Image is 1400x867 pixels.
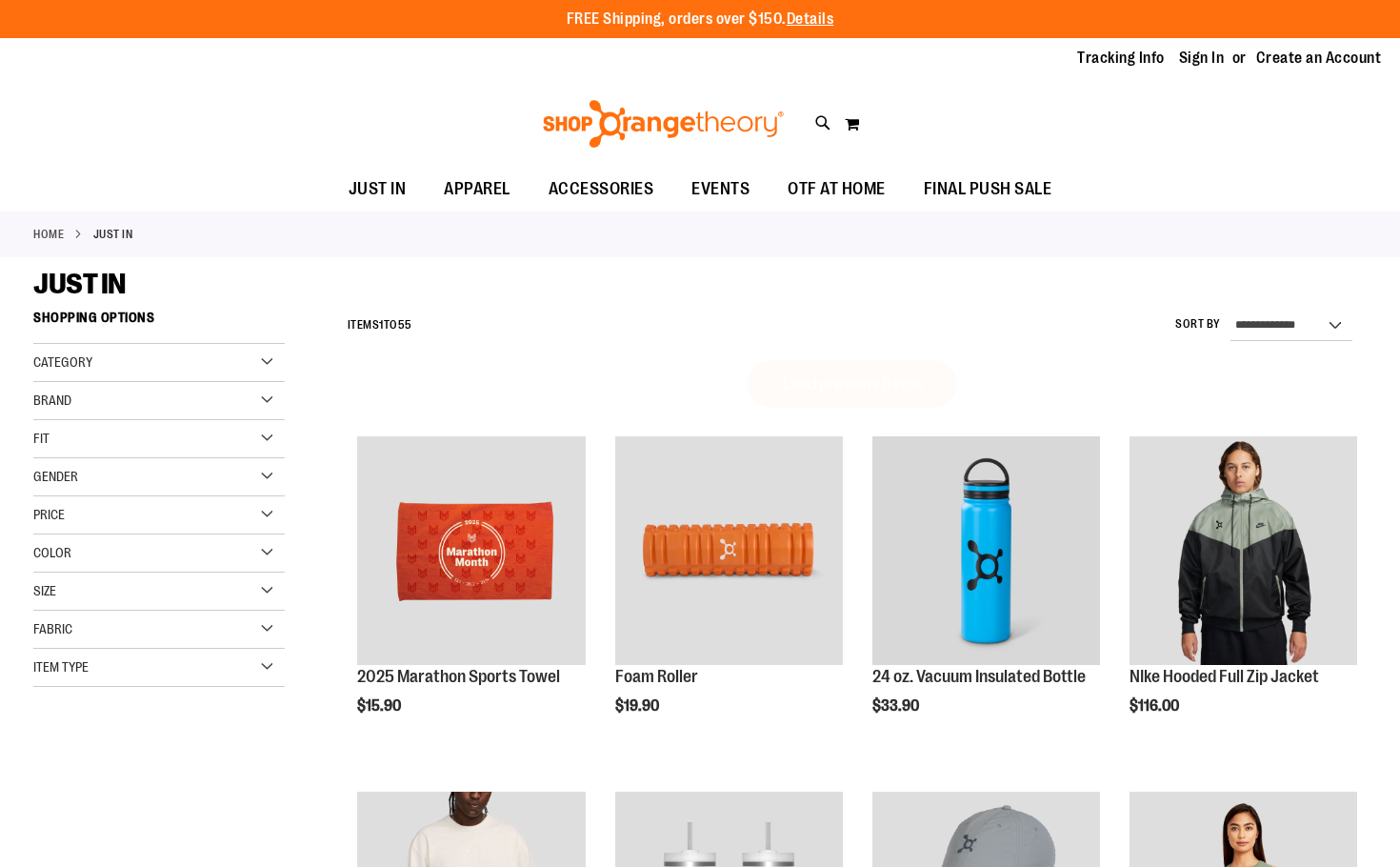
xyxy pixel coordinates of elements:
[33,649,285,687] div: Item Type
[33,420,285,458] div: Fit
[672,168,769,212] a: EVENTS
[540,100,787,148] img: Shop Orangetheory
[1179,48,1225,69] a: Sign In
[33,621,72,636] span: Fabric
[33,393,71,408] span: Brand
[1256,48,1382,69] a: Create an Account
[357,436,585,667] a: 2025 Marathon Sports Towel
[691,168,750,211] span: EVENTS
[1130,436,1357,667] a: NIke Hooded Full Zip Jacket
[33,534,285,573] div: Color
[33,226,64,243] a: Home
[549,168,654,211] span: ACCESSORIES
[33,545,71,560] span: Color
[567,9,834,30] p: FREE Shipping, orders over $150.
[33,659,89,675] span: Item Type
[615,436,843,664] img: Foam Roller
[33,458,285,496] div: Gender
[615,697,662,715] span: $19.90
[1175,316,1221,333] label: Sort By
[330,168,426,211] a: JUST IN
[93,226,133,243] strong: JUST IN
[33,573,285,611] div: Size
[872,436,1100,667] a: 24 oz. Vacuum Insulated Bottle
[348,311,412,340] h2: Items to
[787,10,834,28] a: Details
[1130,697,1182,715] span: $116.00
[33,496,285,534] div: Price
[33,382,285,420] div: Brand
[615,436,843,667] a: Foam Roller
[606,427,852,763] div: product
[788,168,886,211] span: OTF AT HOME
[33,431,50,446] span: Fit
[357,436,585,664] img: 2025 Marathon Sports Towel
[33,344,285,382] div: Category
[33,583,56,598] span: Size
[748,360,957,408] button: Load previous items
[348,427,594,763] div: product
[872,436,1100,664] img: 24 oz. Vacuum Insulated Bottle
[357,697,404,715] span: $15.90
[530,168,673,212] a: ACCESSORIES
[33,611,285,649] div: Fabric
[924,168,1052,211] span: FINAL PUSH SALE
[905,168,1071,212] a: FINAL PUSH SALE
[783,374,922,393] span: Load previous items
[425,168,530,212] a: APPAREL
[1130,667,1319,686] a: NIke Hooded Full Zip Jacket
[872,697,922,715] span: $33.90
[863,427,1110,763] div: product
[398,318,412,332] span: 55
[379,318,384,332] span: 1
[33,354,92,370] span: Category
[33,507,65,522] span: Price
[349,168,407,211] span: JUST IN
[1130,436,1357,664] img: NIke Hooded Full Zip Jacket
[444,168,510,211] span: APPAREL
[1120,427,1367,763] div: product
[33,268,126,300] span: JUST IN
[872,667,1086,686] a: 24 oz. Vacuum Insulated Bottle
[33,469,78,484] span: Gender
[357,667,560,686] a: 2025 Marathon Sports Towel
[1077,48,1165,69] a: Tracking Info
[33,301,285,344] strong: Shopping Options
[615,667,698,686] a: Foam Roller
[769,168,905,212] a: OTF AT HOME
